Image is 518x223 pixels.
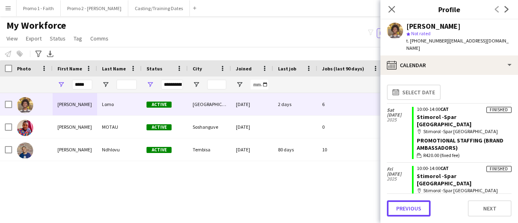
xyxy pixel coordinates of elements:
a: View [3,33,21,44]
button: Open Filter Menu [236,81,243,88]
img: Isaac Lomo [17,97,33,113]
span: My Workforce [6,19,66,32]
a: Stimorol -Spar [GEOGRAPHIC_DATA] [417,172,471,187]
span: Not rated [411,30,431,36]
img: Simanga Isaac Ndhlovu [17,142,33,159]
div: Ndhlovu [97,138,142,161]
button: Promo 1 - Faith [17,0,61,16]
div: [DATE] [231,116,273,138]
div: [DATE] [231,93,273,115]
span: Active [146,102,172,108]
a: Comms [87,33,112,44]
span: [DATE] [387,172,412,176]
span: Active [146,147,172,153]
div: MOTAU [97,116,142,138]
span: Active [146,124,172,130]
span: First Name [57,66,82,72]
button: Open Filter Menu [146,81,154,88]
div: [PERSON_NAME] [53,93,97,115]
span: Export [26,35,42,42]
h3: Profile [380,4,518,15]
span: Comms [90,35,108,42]
button: Open Filter Menu [193,81,200,88]
input: First Name Filter Input [72,80,92,89]
button: Open Filter Menu [57,81,65,88]
app-action-btn: Export XLSX [45,49,55,59]
img: JABULANI ISAAC MOTAU [17,120,33,136]
span: CAT [440,106,449,112]
span: Status [146,66,162,72]
div: 80 days [273,138,317,161]
span: Sat [387,108,412,113]
input: Last Name Filter Input [117,80,137,89]
div: [DATE] [231,138,273,161]
div: [PERSON_NAME] [53,138,97,161]
div: [PERSON_NAME] [53,116,97,138]
span: City [193,66,202,72]
input: Joined Filter Input [251,80,268,89]
button: Casting/Training Dates [128,0,190,16]
button: Open Filter Menu [102,81,109,88]
span: 2025 [387,176,412,181]
div: Tembisa [188,138,231,161]
div: [GEOGRAPHIC_DATA] [188,93,231,115]
button: Everyone7,099 [377,28,417,38]
div: Lomo [97,93,142,115]
span: Photo [17,66,31,72]
span: Last Name [102,66,126,72]
span: 2025 [387,117,412,122]
span: Last job [278,66,296,72]
a: Stimorol -Spar [GEOGRAPHIC_DATA] [417,113,471,128]
app-action-btn: Advanced filters [34,49,43,59]
div: 10:00-14:00 [417,166,512,171]
div: Calendar [380,55,518,75]
div: Stimorol -Spar [GEOGRAPHIC_DATA] [417,128,512,135]
span: Tag [74,35,82,42]
a: Status [47,33,69,44]
div: 2 days [273,93,317,115]
a: Tag [70,33,85,44]
span: View [6,35,18,42]
div: [PERSON_NAME] [406,23,461,30]
span: [DATE] [387,113,412,117]
span: Joined [236,66,252,72]
div: 10:00-14:00 [417,107,512,112]
div: 10 [317,138,384,161]
button: Promo 2 - [PERSON_NAME] [61,0,128,16]
div: 0 [317,116,384,138]
button: Select date [387,85,441,100]
input: City Filter Input [207,80,226,89]
span: R420.00 (fixed fee) [423,152,460,159]
div: Finished [486,166,512,172]
a: Export [23,33,45,44]
span: t. [PHONE_NUMBER] [406,38,448,44]
span: Jobs (last 90 days) [322,66,364,72]
span: | [EMAIL_ADDRESS][DOMAIN_NAME] [406,38,509,51]
button: Next [468,200,512,217]
span: Status [50,35,66,42]
button: Previous [387,200,431,217]
span: CAT [440,165,449,171]
span: Fri [387,167,412,172]
div: Finished [486,107,512,113]
div: Soshanguve [188,116,231,138]
div: 6 [317,93,384,115]
div: Stimorol -Spar [GEOGRAPHIC_DATA] [417,187,512,194]
div: Promotional Staffing (Brand Ambassadors) [417,137,512,151]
